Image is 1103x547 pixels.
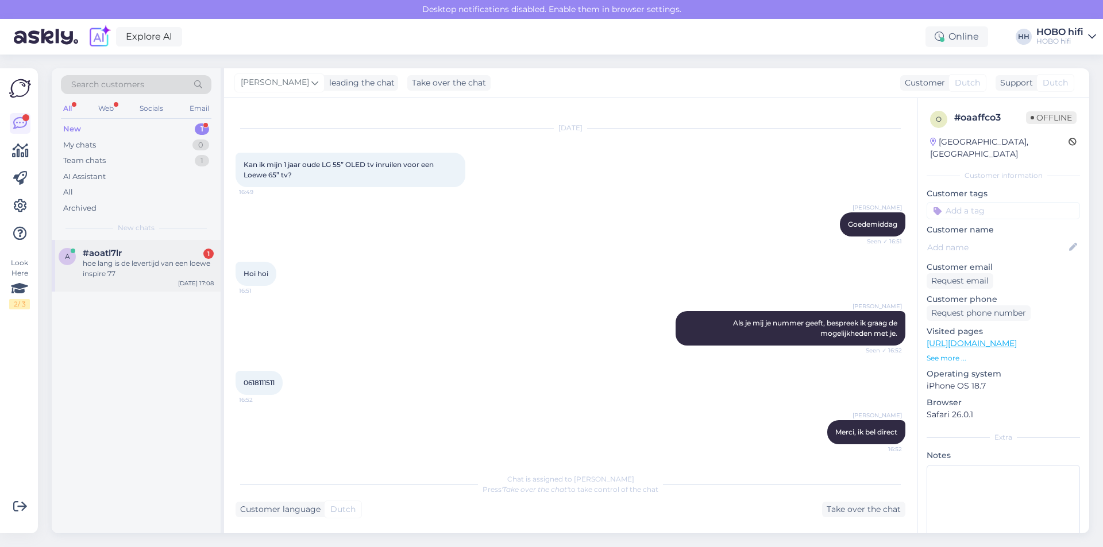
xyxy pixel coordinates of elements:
span: Hoi hoi [244,269,268,278]
div: Support [996,77,1033,89]
p: Customer name [927,224,1080,236]
div: All [63,187,73,198]
a: [URL][DOMAIN_NAME] [927,338,1017,348]
span: Seen ✓ 16:52 [859,346,902,355]
p: Visited pages [927,325,1080,337]
img: explore-ai [87,25,111,49]
div: 2 / 3 [9,299,30,309]
p: iPhone OS 18.7 [927,380,1080,392]
div: hoe lang is de levertijd van een loewe inspire 77 [83,258,214,279]
div: Email [187,101,211,116]
div: HOBO hifi [1036,28,1083,37]
p: Customer phone [927,293,1080,305]
div: 0 [192,139,209,151]
span: [PERSON_NAME] [853,203,902,212]
span: [PERSON_NAME] [853,411,902,420]
span: 0618111511 [244,378,275,387]
a: HOBO hifiHOBO hifi [1036,28,1096,46]
div: Take over the chat [407,75,491,91]
input: Add a tag [927,202,1080,219]
div: 1 [195,155,209,166]
div: Customer [900,77,945,89]
div: Online [925,26,988,47]
span: 16:52 [239,395,282,404]
div: Archived [63,203,97,214]
div: [DATE] [236,123,905,133]
div: Socials [137,101,165,116]
div: 1 [195,123,209,135]
span: o [936,115,942,123]
input: Add name [927,241,1067,254]
span: Dutch [955,77,980,89]
div: Look Here [9,258,30,309]
span: Kan ik mijn 1 jaar oude LG 55” OLED tv inruilen voor een Loewe 65” tv? [244,160,435,179]
div: HOBO hifi [1036,37,1083,46]
div: 1 [203,249,214,259]
div: Customer information [927,170,1080,181]
div: [GEOGRAPHIC_DATA], [GEOGRAPHIC_DATA] [930,136,1069,160]
div: leading the chat [325,77,395,89]
span: Merci, ik bel direct [835,428,897,436]
span: 16:52 [859,445,902,453]
span: Search customers [71,79,144,91]
div: HH [1016,29,1032,45]
div: My chats [63,139,96,151]
div: New [63,123,81,135]
div: AI Assistant [63,171,106,183]
p: Customer tags [927,188,1080,200]
span: [PERSON_NAME] [241,76,309,89]
a: Explore AI [116,27,182,46]
p: Customer email [927,261,1080,273]
div: Request phone number [927,305,1031,321]
span: New chats [118,223,155,233]
div: All [61,101,74,116]
span: 16:51 [239,286,282,295]
span: Dutch [330,503,356,515]
div: Request email [927,273,993,289]
span: [PERSON_NAME] [853,302,902,311]
span: a [65,252,70,261]
div: Customer language [236,503,321,515]
span: #aoatl7lr [83,248,122,258]
div: [DATE] 17:08 [178,279,214,288]
span: Dutch [1043,77,1068,89]
span: Offline [1026,111,1077,124]
p: Notes [927,449,1080,461]
p: Safari 26.0.1 [927,409,1080,421]
div: Extra [927,432,1080,443]
span: Chat is assigned to [PERSON_NAME] [507,475,634,483]
div: Web [96,101,116,116]
p: Operating system [927,368,1080,380]
span: 16:49 [239,188,282,196]
p: See more ... [927,353,1080,363]
div: # oaaffco3 [954,111,1026,125]
p: Browser [927,397,1080,409]
span: Press to take control of the chat [483,485,658,494]
div: Take over the chat [822,502,905,517]
div: Team chats [63,155,106,166]
i: 'Take over the chat' [502,485,568,494]
span: Seen ✓ 16:51 [859,237,902,246]
span: Goedemiddag [848,220,897,228]
span: Als je mij je nummer geeft, bespreek ik graag de mogelijkheden met je. [733,319,899,337]
img: Askly Logo [9,77,31,99]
